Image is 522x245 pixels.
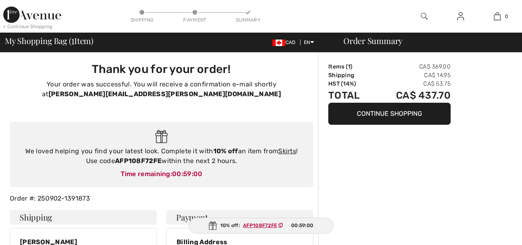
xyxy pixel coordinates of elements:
span: CAD [272,40,299,45]
div: Payment [183,16,207,24]
div: Order #: 250902-1391873 [5,194,318,203]
div: 10% off: [189,218,334,234]
span: 1 [348,63,350,70]
div: Summary [236,16,260,24]
button: Continue Shopping [328,103,451,125]
div: We loved helping you find your latest look. Complete it with an item from ! Use code within the n... [18,146,305,166]
td: CA$ 437.70 [373,88,451,103]
span: 00:59:00 [172,170,202,178]
td: CA$ 369.00 [373,62,451,71]
div: Time remaining: [18,169,305,179]
span: 00:59:00 [291,222,313,229]
h4: Shipping [10,210,157,225]
h3: Thank you for your order! [15,62,308,76]
img: search the website [421,11,428,21]
strong: [PERSON_NAME][EMAIL_ADDRESS][PERSON_NAME][DOMAIN_NAME] [49,90,281,98]
div: Order Summary [334,37,517,45]
a: Skirts [278,147,296,155]
td: Total [328,88,373,103]
span: EN [304,40,314,45]
p: Your order was successful. You will receive a confirmation e-mail shortly at [15,79,308,99]
span: My Shopping Bag ( Item) [5,37,93,45]
a: 0 [479,11,515,21]
img: 1ère Avenue [3,7,61,23]
img: My Bag [494,11,501,21]
img: Gift.svg [209,221,217,230]
h4: Payment [166,210,313,225]
div: < Continue Shopping [3,23,53,30]
td: CA$ 53.75 [373,79,451,88]
span: 1 [71,35,74,45]
td: Items ( ) [328,62,373,71]
strong: 10% off [213,147,238,155]
td: Shipping [328,71,373,79]
td: CA$ 14.95 [373,71,451,79]
ins: AFP108F72FE [243,223,277,228]
img: Gift.svg [155,130,168,143]
div: Shipping [130,16,154,24]
td: HST (14%) [328,79,373,88]
img: My Info [457,11,464,21]
a: Sign In [451,11,471,22]
strong: AFP108F72FE [115,157,161,165]
span: 0 [505,13,508,20]
img: Canadian Dollar [272,40,285,46]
